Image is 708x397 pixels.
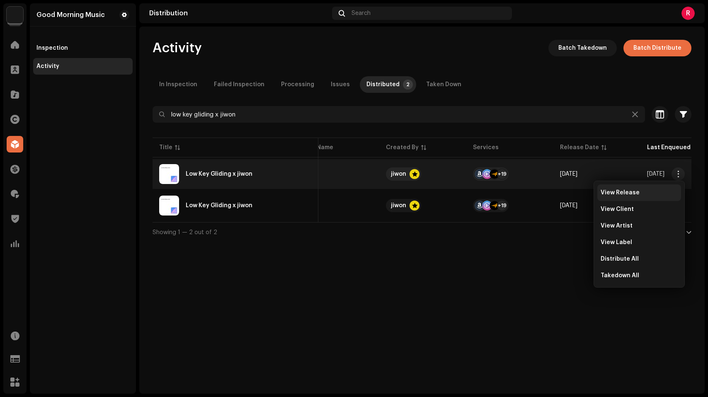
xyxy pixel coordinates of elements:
[647,171,664,177] span: Sep 17, 2025
[386,199,460,212] span: jiwon
[331,76,350,93] div: Issues
[681,7,695,20] div: R
[558,40,607,56] span: Batch Takedown
[386,167,460,181] span: jiwon
[403,80,413,90] p-badge: 2
[36,12,105,18] div: Good Morning Music
[153,230,217,235] span: Showing 1 — 2 out of 2
[560,203,577,208] span: Aug 8, 2025
[159,76,197,93] div: In Inspection
[36,45,68,51] div: Inspection
[601,256,639,262] span: Distribute All
[352,10,371,17] span: Search
[601,272,639,279] span: Takedown All
[299,171,373,177] span: jiwon
[601,206,634,213] span: View Client
[633,40,681,56] span: Batch Distribute
[153,106,645,123] input: Search
[548,40,617,56] button: Batch Takedown
[497,201,507,211] div: +19
[386,143,419,152] div: Created By
[33,40,133,56] re-m-nav-item: Inspection
[36,63,59,70] div: Activity
[33,58,133,75] re-m-nav-item: Activity
[560,143,599,152] div: Release Date
[159,164,179,184] img: 8de32714-d8f4-4f03-87d3-83cfd0d962cd
[149,10,329,17] div: Distribution
[186,203,252,208] div: Low Key Gliding x jiwon
[601,223,633,229] span: View Artist
[159,143,172,152] div: Title
[214,76,264,93] div: Failed Inspection
[7,7,23,23] img: 4d355f5d-9311-46a2-b30d-525bdb8252bf
[497,169,507,179] div: +19
[186,171,252,177] div: Low Key Gliding x jiwon
[153,40,202,56] span: Activity
[391,167,406,181] div: jiwon
[560,171,577,177] span: Sep 17, 2025
[159,196,179,215] img: bcd4ce32-2978-4308-af92-ed202946f236
[426,76,461,93] div: Taken Down
[647,143,691,152] div: Last Enqueued
[366,76,400,93] div: Distributed
[601,189,640,196] span: View Release
[281,76,314,93] div: Processing
[391,199,406,212] div: jiwon
[299,203,373,208] span: jiwon
[623,40,691,56] button: Batch Distribute
[601,239,632,246] span: View Label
